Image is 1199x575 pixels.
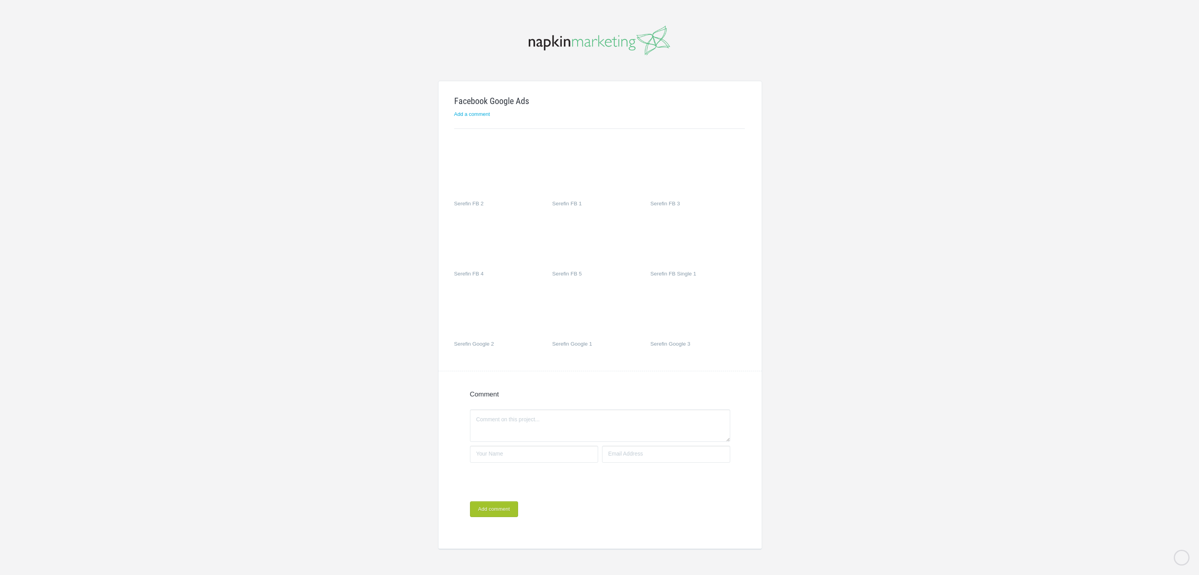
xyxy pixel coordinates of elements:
h1: Facebook Google Ads [454,97,745,106]
a: Serefin Google 3 [651,341,735,349]
img: napkinmarketing-logo_20160520102043.png [529,26,670,56]
a: Add a comment [454,111,490,117]
a: Serefin Google 2 [454,341,539,349]
input: Your Name [470,446,598,463]
a: Serefin FB 5 [552,271,637,279]
input: Email Address [602,446,730,463]
iframe: reCAPTCHA [470,467,590,497]
a: Serefin FB 4 [454,271,539,279]
a: Serefin FB 3 [651,201,735,209]
h4: Comment [470,391,730,398]
button: Add comment [470,501,518,517]
a: Serefin FB Single 1 [651,271,735,279]
a: Serefin FB 1 [552,201,637,209]
a: Serefin Google 1 [552,341,637,349]
a: Serefin FB 2 [454,201,539,209]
